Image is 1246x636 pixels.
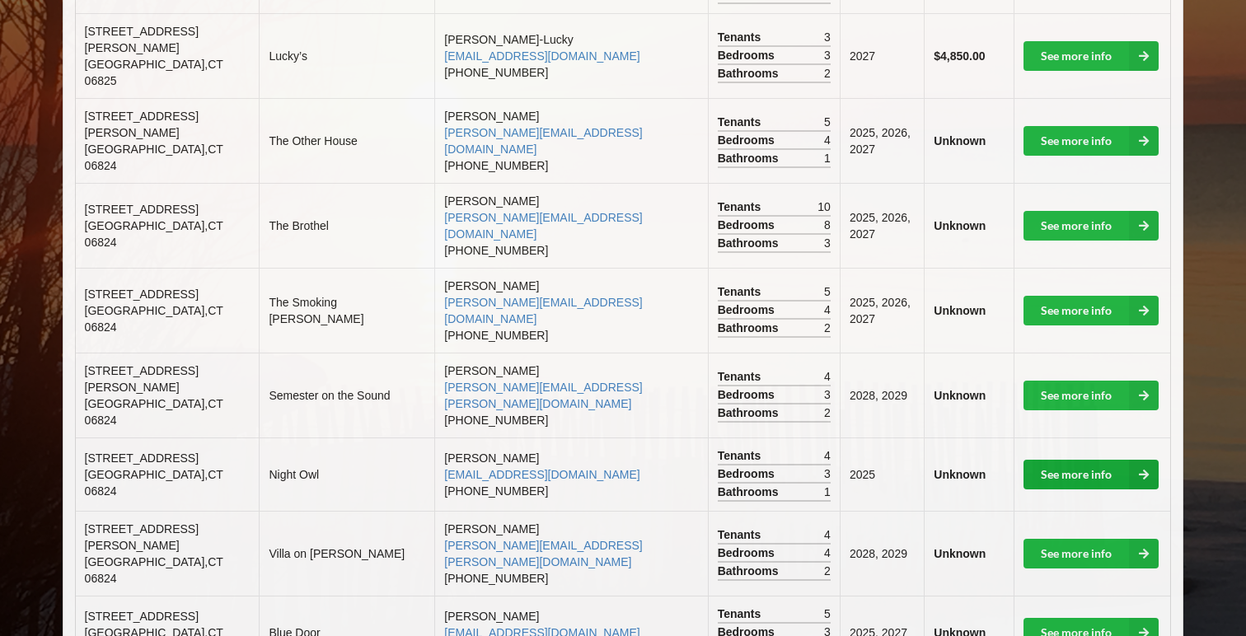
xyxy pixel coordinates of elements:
span: [STREET_ADDRESS][PERSON_NAME] [85,110,199,139]
span: 3 [824,386,831,403]
span: [GEOGRAPHIC_DATA] , CT 06824 [85,143,223,172]
a: See more info [1023,539,1159,568]
td: The Other House [259,98,434,183]
span: 3 [824,465,831,482]
span: [STREET_ADDRESS][PERSON_NAME] [85,522,199,552]
td: Villa on [PERSON_NAME] [259,511,434,596]
a: [PERSON_NAME][EMAIL_ADDRESS][DOMAIN_NAME] [444,211,642,241]
span: Tenants [718,114,766,130]
b: Unknown [934,468,986,481]
span: 4 [824,447,831,464]
span: [STREET_ADDRESS] [85,451,199,465]
span: 3 [824,47,831,63]
span: [STREET_ADDRESS] [85,610,199,623]
td: Lucky’s [259,13,434,98]
span: Tenants [718,283,766,300]
b: Unknown [934,547,986,560]
span: 3 [824,235,831,251]
span: [GEOGRAPHIC_DATA] , CT 06824 [85,219,223,249]
td: 2025, 2026, 2027 [840,98,924,183]
td: [PERSON_NAME] [PHONE_NUMBER] [434,511,707,596]
td: 2028, 2029 [840,353,924,437]
span: [STREET_ADDRESS] [85,203,199,216]
span: Bedrooms [718,465,779,482]
span: Bathrooms [718,563,783,579]
a: [EMAIL_ADDRESS][DOMAIN_NAME] [444,49,639,63]
span: 2 [824,563,831,579]
a: See more info [1023,296,1159,325]
span: [GEOGRAPHIC_DATA] , CT 06824 [85,555,223,585]
span: Bedrooms [718,47,779,63]
span: 4 [824,302,831,318]
td: The Brothel [259,183,434,268]
td: 2028, 2029 [840,511,924,596]
span: Bathrooms [718,320,783,336]
span: 2 [824,65,831,82]
span: 4 [824,545,831,561]
td: 2025 [840,437,924,511]
span: Bathrooms [718,405,783,421]
span: 1 [824,150,831,166]
span: 2 [824,320,831,336]
span: Bedrooms [718,545,779,561]
span: [STREET_ADDRESS] [85,288,199,301]
span: [GEOGRAPHIC_DATA] , CT 06824 [85,397,223,427]
span: Tenants [718,29,766,45]
a: [PERSON_NAME][EMAIL_ADDRESS][PERSON_NAME][DOMAIN_NAME] [444,381,642,410]
span: [GEOGRAPHIC_DATA] , CT 06824 [85,304,223,334]
td: [PERSON_NAME] [PHONE_NUMBER] [434,98,707,183]
td: The Smoking [PERSON_NAME] [259,268,434,353]
b: Unknown [934,304,986,317]
span: Tenants [718,606,766,622]
td: [PERSON_NAME] [PHONE_NUMBER] [434,183,707,268]
span: [STREET_ADDRESS][PERSON_NAME] [85,364,199,394]
span: Tenants [718,368,766,385]
span: [GEOGRAPHIC_DATA] , CT 06825 [85,58,223,87]
a: See more info [1023,211,1159,241]
td: 2027 [840,13,924,98]
a: See more info [1023,126,1159,156]
td: [PERSON_NAME] [PHONE_NUMBER] [434,437,707,511]
a: See more info [1023,41,1159,71]
a: See more info [1023,460,1159,489]
span: Bathrooms [718,484,783,500]
span: Tenants [718,526,766,543]
span: [GEOGRAPHIC_DATA] , CT 06824 [85,468,223,498]
td: [PERSON_NAME]-Lucky [PHONE_NUMBER] [434,13,707,98]
span: 10 [817,199,831,215]
b: Unknown [934,389,986,402]
span: Bedrooms [718,132,779,148]
td: Night Owl [259,437,434,511]
span: 5 [824,114,831,130]
span: 5 [824,606,831,622]
span: 2 [824,405,831,421]
td: [PERSON_NAME] [PHONE_NUMBER] [434,268,707,353]
span: 5 [824,283,831,300]
td: Semester on the Sound [259,353,434,437]
span: 3 [824,29,831,45]
span: 4 [824,368,831,385]
span: 1 [824,484,831,500]
span: Tenants [718,447,766,464]
b: Unknown [934,134,986,147]
span: 4 [824,526,831,543]
span: Bathrooms [718,235,783,251]
span: Bedrooms [718,386,779,403]
span: Bedrooms [718,217,779,233]
span: Tenants [718,199,766,215]
span: 4 [824,132,831,148]
span: Bedrooms [718,302,779,318]
td: [PERSON_NAME] [PHONE_NUMBER] [434,353,707,437]
a: [PERSON_NAME][EMAIL_ADDRESS][DOMAIN_NAME] [444,296,642,325]
span: Bathrooms [718,150,783,166]
a: See more info [1023,381,1159,410]
a: [PERSON_NAME][EMAIL_ADDRESS][PERSON_NAME][DOMAIN_NAME] [444,539,642,568]
a: [PERSON_NAME][EMAIL_ADDRESS][DOMAIN_NAME] [444,126,642,156]
td: 2025, 2026, 2027 [840,268,924,353]
span: Bathrooms [718,65,783,82]
b: $4,850.00 [934,49,985,63]
td: 2025, 2026, 2027 [840,183,924,268]
a: [EMAIL_ADDRESS][DOMAIN_NAME] [444,468,639,481]
b: Unknown [934,219,986,232]
span: [STREET_ADDRESS][PERSON_NAME] [85,25,199,54]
